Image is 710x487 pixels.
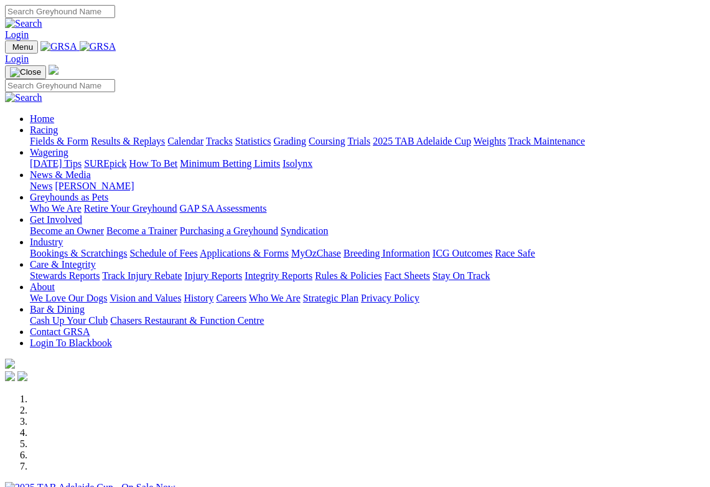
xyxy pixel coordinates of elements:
[30,338,112,348] a: Login To Blackbook
[5,65,46,79] button: Toggle navigation
[200,248,289,258] a: Applications & Forms
[30,315,108,326] a: Cash Up Your Club
[30,281,55,292] a: About
[30,192,108,202] a: Greyhounds as Pets
[495,248,535,258] a: Race Safe
[30,225,104,236] a: Become an Owner
[30,125,58,135] a: Racing
[30,270,100,281] a: Stewards Reports
[303,293,358,303] a: Strategic Plan
[30,158,82,169] a: [DATE] Tips
[315,270,382,281] a: Rules & Policies
[84,158,126,169] a: SUREpick
[55,181,134,191] a: [PERSON_NAME]
[30,181,52,191] a: News
[110,293,181,303] a: Vision and Values
[180,203,267,214] a: GAP SA Assessments
[274,136,306,146] a: Grading
[361,293,419,303] a: Privacy Policy
[30,248,127,258] a: Bookings & Scratchings
[91,136,165,146] a: Results & Replays
[110,315,264,326] a: Chasers Restaurant & Function Centre
[245,270,312,281] a: Integrity Reports
[106,225,177,236] a: Become a Trainer
[30,259,96,270] a: Care & Integrity
[249,293,301,303] a: Who We Are
[5,40,38,54] button: Toggle navigation
[30,214,82,225] a: Get Involved
[12,42,33,52] span: Menu
[5,5,115,18] input: Search
[30,225,705,237] div: Get Involved
[84,203,177,214] a: Retire Your Greyhound
[30,203,705,214] div: Greyhounds as Pets
[283,158,312,169] a: Isolynx
[5,79,115,92] input: Search
[30,293,107,303] a: We Love Our Dogs
[343,248,430,258] a: Breeding Information
[80,41,116,52] img: GRSA
[347,136,370,146] a: Trials
[30,304,85,314] a: Bar & Dining
[5,371,15,381] img: facebook.svg
[184,293,213,303] a: History
[206,136,233,146] a: Tracks
[184,270,242,281] a: Injury Reports
[129,248,197,258] a: Schedule of Fees
[10,67,41,77] img: Close
[30,136,88,146] a: Fields & Form
[49,65,58,75] img: logo-grsa-white.png
[5,18,42,29] img: Search
[30,293,705,304] div: About
[180,225,278,236] a: Purchasing a Greyhound
[30,203,82,214] a: Who We Are
[102,270,182,281] a: Track Injury Rebate
[385,270,430,281] a: Fact Sheets
[432,270,490,281] a: Stay On Track
[30,270,705,281] div: Care & Integrity
[129,158,178,169] a: How To Bet
[30,237,63,247] a: Industry
[373,136,471,146] a: 2025 TAB Adelaide Cup
[30,147,68,158] a: Wagering
[30,181,705,192] div: News & Media
[17,371,27,381] img: twitter.svg
[474,136,506,146] a: Weights
[281,225,328,236] a: Syndication
[167,136,203,146] a: Calendar
[5,359,15,369] img: logo-grsa-white.png
[30,169,91,180] a: News & Media
[40,41,77,52] img: GRSA
[30,315,705,326] div: Bar & Dining
[30,113,54,124] a: Home
[235,136,271,146] a: Statistics
[508,136,585,146] a: Track Maintenance
[5,29,29,40] a: Login
[180,158,280,169] a: Minimum Betting Limits
[216,293,246,303] a: Careers
[309,136,345,146] a: Coursing
[30,136,705,147] div: Racing
[432,248,492,258] a: ICG Outcomes
[30,248,705,259] div: Industry
[5,92,42,103] img: Search
[5,54,29,64] a: Login
[30,158,705,169] div: Wagering
[30,326,90,337] a: Contact GRSA
[291,248,341,258] a: MyOzChase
